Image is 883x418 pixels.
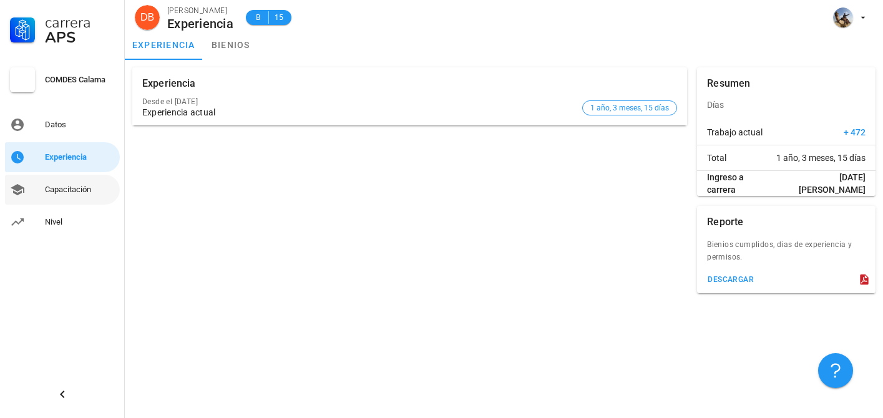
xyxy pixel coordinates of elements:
[135,5,160,30] div: avatar
[45,75,115,85] div: COMDES Calama
[45,30,115,45] div: APS
[203,30,259,60] a: bienios
[5,175,120,205] a: Capacitación
[707,171,774,196] span: Ingreso a carrera
[590,101,669,115] span: 1 año, 3 meses, 15 días
[45,152,115,162] div: Experiencia
[140,5,154,30] span: DB
[844,126,866,139] span: + 472
[707,67,750,100] div: Resumen
[167,17,233,31] div: Experiencia
[5,142,120,172] a: Experiencia
[5,207,120,237] a: Nivel
[707,126,763,139] span: Trabajo actual
[707,206,743,238] div: Reporte
[274,11,284,24] span: 15
[45,120,115,130] div: Datos
[45,185,115,195] div: Capacitación
[167,4,233,17] div: [PERSON_NAME]
[142,67,196,100] div: Experiencia
[697,238,876,271] div: Bienios cumplidos, dias de experiencia y permisos.
[142,107,577,118] div: Experiencia actual
[833,7,853,27] div: avatar
[253,11,263,24] span: B
[707,275,754,284] div: descargar
[697,90,876,120] div: Días
[5,110,120,140] a: Datos
[45,15,115,30] div: Carrera
[702,271,759,288] button: descargar
[142,97,577,106] div: Desde el [DATE]
[774,171,866,196] span: [DATE][PERSON_NAME]
[45,217,115,227] div: Nivel
[707,152,726,164] span: Total
[776,152,866,164] span: 1 año, 3 meses, 15 días
[125,30,203,60] a: experiencia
